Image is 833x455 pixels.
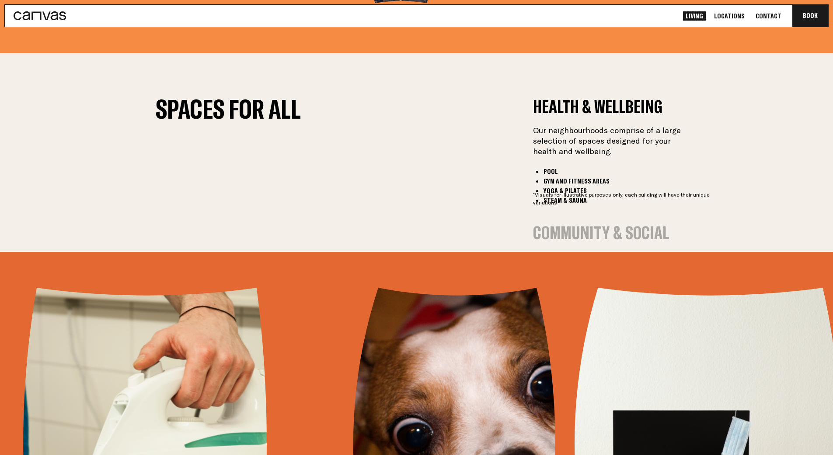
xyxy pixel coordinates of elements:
[156,98,462,120] h2: Spaces For All
[753,11,784,21] a: Contact
[683,11,706,21] a: Living
[544,186,688,195] div: Yoga & Pilates
[711,11,747,21] a: Locations
[533,98,662,115] button: Health & Wellbeing
[533,251,675,268] button: Productivity & Work
[533,224,669,241] button: Community & Social
[544,166,688,176] div: Pool
[792,5,828,27] button: Book
[544,176,688,186] div: Gym and Fitness Areas
[544,195,688,205] div: Steam & Sauna
[533,125,688,157] p: Our neighbourhoods comprise of a large selection of spaces designed for your health and wellbeing.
